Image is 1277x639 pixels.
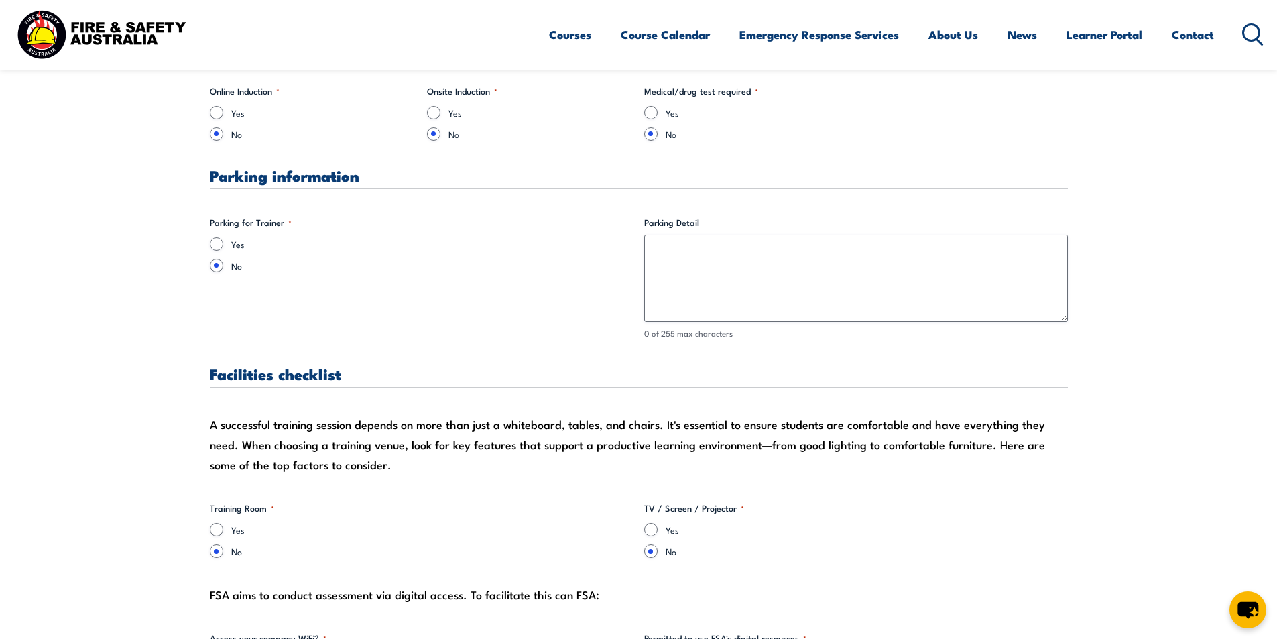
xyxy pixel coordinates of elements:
[427,84,497,98] legend: Onsite Induction
[666,523,1068,536] label: Yes
[1008,17,1037,52] a: News
[644,327,1068,340] div: 0 of 255 max characters
[231,544,633,558] label: No
[210,414,1068,475] div: A successful training session depends on more than just a whiteboard, tables, and chairs. It's es...
[644,84,758,98] legend: Medical/drug test required
[1172,17,1214,52] a: Contact
[739,17,899,52] a: Emergency Response Services
[666,106,851,119] label: Yes
[210,168,1068,183] h3: Parking information
[621,17,710,52] a: Course Calendar
[928,17,978,52] a: About Us
[644,216,1068,229] label: Parking Detail
[448,106,633,119] label: Yes
[210,366,1068,382] h3: Facilities checklist
[448,127,633,141] label: No
[210,216,292,229] legend: Parking for Trainer
[231,237,633,251] label: Yes
[231,523,633,536] label: Yes
[231,127,416,141] label: No
[231,259,633,272] label: No
[210,502,274,515] legend: Training Room
[666,544,1068,558] label: No
[644,502,744,515] legend: TV / Screen / Projector
[1229,591,1266,628] button: chat-button
[210,84,280,98] legend: Online Induction
[549,17,591,52] a: Courses
[666,127,851,141] label: No
[1067,17,1142,52] a: Learner Portal
[210,585,1068,605] div: FSA aims to conduct assessment via digital access. To facilitate this can FSA:
[231,106,416,119] label: Yes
